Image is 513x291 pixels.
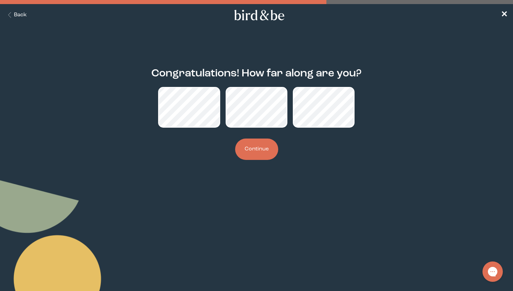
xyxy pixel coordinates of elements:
[479,259,506,284] iframe: Gorgias live chat messenger
[501,9,508,21] a: ✕
[5,11,27,19] button: Back Button
[151,66,362,81] h2: Congratulations! How far along are you?
[235,139,278,160] button: Continue
[501,11,508,19] span: ✕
